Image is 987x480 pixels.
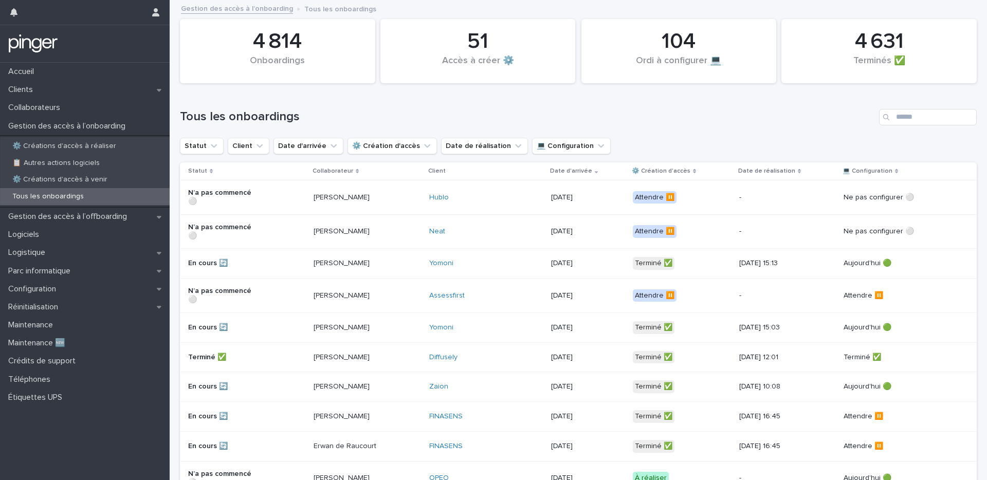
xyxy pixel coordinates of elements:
p: En cours 🔄 [188,382,262,391]
p: 📋 Autres actions logiciels [4,159,108,168]
p: N’a pas commencé ⚪ [188,287,262,304]
p: [PERSON_NAME] [314,227,387,236]
p: Tous les onboardings [4,192,92,201]
tr: En cours 🔄[PERSON_NAME]Yomoni [DATE]Terminé ✅[DATE] 15:03Aujourd'hui 🟢 [180,312,977,342]
p: Statut [188,165,207,177]
div: Attendre ⏸️ [633,225,677,238]
div: Onboardings [197,56,358,77]
a: FINASENS [429,412,463,421]
div: Ordi à configurer 💻 [599,56,759,77]
div: Terminé ✅ [633,321,674,334]
p: [PERSON_NAME] [314,412,387,421]
p: En cours 🔄 [188,412,262,421]
p: Accueil [4,67,42,77]
p: Terminé ✅ [844,353,917,362]
p: [PERSON_NAME] [314,291,387,300]
p: Terminé ✅ [188,353,262,362]
p: [DATE] [551,291,625,300]
p: Date d'arrivée [550,165,592,177]
a: FINASENS [429,442,463,451]
p: [DATE] 15:13 [739,259,813,268]
p: Logiciels [4,230,47,239]
div: 4 631 [799,29,959,54]
p: En cours 🔄 [188,442,262,451]
p: Étiquettes UPS [4,393,70,402]
p: [DATE] [551,442,625,451]
a: Gestion des accès à l’onboarding [181,2,293,14]
img: mTgBEunGTSyRkCgitkcU [8,33,58,54]
h1: Tous les onboardings [180,109,875,124]
p: - [739,227,813,236]
p: [PERSON_NAME] [314,259,387,268]
p: [DATE] [551,382,625,391]
p: [PERSON_NAME] [314,353,387,362]
p: [DATE] [551,193,625,202]
tr: N’a pas commencé ⚪[PERSON_NAME]Assessfirst [DATE]Attendre ⏸️-Attendre ⏸️ [180,279,977,313]
tr: En cours 🔄Erwan de RaucourtFINASENS [DATE]Terminé ✅[DATE] 16:45Attendre ⏸️ [180,431,977,461]
p: Aujourd'hui 🟢 [844,382,917,391]
tr: N’a pas commencé ⚪[PERSON_NAME]Hublo [DATE]Attendre ⏸️-Ne pas configurer ⚪ [180,180,977,215]
p: Configuration [4,284,64,294]
p: N’a pas commencé ⚪ [188,189,262,206]
p: Réinitialisation [4,302,66,312]
button: ⚙️ Création d'accès [348,138,437,154]
p: Logistique [4,248,53,257]
div: Terminé ✅ [633,257,674,270]
a: Zaion [429,382,448,391]
p: Attendre ⏸️ [844,442,917,451]
tr: N’a pas commencé ⚪[PERSON_NAME]Neat [DATE]Attendre ⏸️-Ne pas configurer ⚪ [180,214,977,249]
tr: En cours 🔄[PERSON_NAME]Zaion [DATE]Terminé ✅[DATE] 10:08Aujourd'hui 🟢 [180,372,977,402]
p: Maintenance [4,320,61,330]
p: 💻 Configuration [843,165,892,177]
p: Ne pas configurer ⚪ [844,193,917,202]
p: Date de réalisation [738,165,795,177]
p: Aujourd'hui 🟢 [844,259,917,268]
p: [PERSON_NAME] [314,193,387,202]
p: [DATE] 15:03 [739,323,813,332]
div: Terminé ✅ [633,380,674,393]
button: Statut [180,138,224,154]
tr: En cours 🔄[PERSON_NAME]Yomoni [DATE]Terminé ✅[DATE] 15:13Aujourd'hui 🟢 [180,249,977,279]
button: Client [228,138,269,154]
p: ⚙️ Créations d'accès à venir [4,175,116,184]
button: 💻 Configuration [532,138,611,154]
p: [DATE] [551,323,625,332]
a: Hublo [429,193,449,202]
p: Gestion des accès à l’offboarding [4,212,135,221]
div: Attendre ⏸️ [633,289,677,302]
p: [DATE] [551,259,625,268]
div: Terminés ✅ [799,56,959,77]
p: [DATE] 10:08 [739,382,813,391]
div: 4 814 [197,29,358,54]
div: Terminé ✅ [633,410,674,423]
p: Attendre ⏸️ [844,412,917,421]
input: Search [879,109,977,125]
p: Ne pas configurer ⚪ [844,227,917,236]
p: Crédits de support [4,356,84,366]
a: Assessfirst [429,291,465,300]
div: Terminé ✅ [633,351,674,364]
p: Attendre ⏸️ [844,291,917,300]
a: Yomoni [429,323,453,332]
p: [DATE] 16:45 [739,412,813,421]
p: Erwan de Raucourt [314,442,387,451]
div: Terminé ✅ [633,440,674,453]
p: Maintenance 🆕 [4,338,74,348]
p: Collaborateur [313,165,353,177]
div: 51 [398,29,558,54]
p: Parc informatique [4,266,79,276]
p: En cours 🔄 [188,323,262,332]
button: Date de réalisation [441,138,528,154]
p: [DATE] 12:01 [739,353,813,362]
p: [DATE] [551,353,625,362]
div: Attendre ⏸️ [633,191,677,204]
p: Téléphones [4,375,59,384]
p: - [739,193,813,202]
p: [PERSON_NAME] [314,382,387,391]
a: Yomoni [429,259,453,268]
p: Clients [4,85,41,95]
div: Accès à créer ⚙️ [398,56,558,77]
div: 104 [599,29,759,54]
p: Tous les onboardings [304,3,376,14]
